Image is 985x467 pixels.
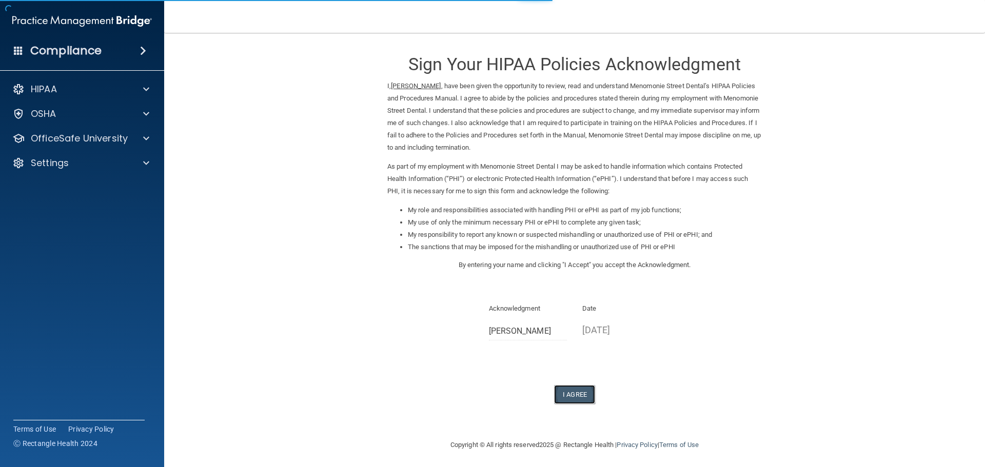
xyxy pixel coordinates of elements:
[659,441,699,449] a: Terms of Use
[30,44,102,58] h4: Compliance
[68,424,114,434] a: Privacy Policy
[12,11,152,31] img: PMB logo
[12,108,149,120] a: OSHA
[582,321,661,338] p: [DATE]
[13,438,97,449] span: Ⓒ Rectangle Health 2024
[489,302,567,315] p: Acknowledgment
[408,216,762,229] li: My use of only the minimum necessary PHI or ePHI to complete any given task;
[387,80,762,154] p: I, , have been given the opportunity to review, read and understand Menomonie Street Dental’s HIP...
[12,157,149,169] a: Settings
[31,108,56,120] p: OSHA
[12,132,149,145] a: OfficeSafe University
[31,157,69,169] p: Settings
[807,394,973,435] iframe: Drift Widget Chat Controller
[12,83,149,95] a: HIPAA
[617,441,657,449] a: Privacy Policy
[13,424,56,434] a: Terms of Use
[391,82,441,90] ins: [PERSON_NAME]
[387,160,762,197] p: As part of my employment with Menomonie Street Dental I may be asked to handle information which ...
[408,241,762,253] li: The sanctions that may be imposed for the mishandling or unauthorized use of PHI or ePHI
[31,83,57,95] p: HIPAA
[408,229,762,241] li: My responsibility to report any known or suspected mishandling or unauthorized use of PHI or ePHI...
[387,55,762,74] h3: Sign Your HIPAA Policies Acknowledgment
[582,302,661,315] p: Date
[408,204,762,216] li: My role and responsibilities associated with handling PHI or ePHI as part of my job functions;
[387,259,762,271] p: By entering your name and clicking "I Accept" you accept the Acknowledgment.
[489,321,567,340] input: Full Name
[387,429,762,461] div: Copyright © All rights reserved 2025 @ Rectangle Health | |
[554,385,595,404] button: I Agree
[31,132,128,145] p: OfficeSafe University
